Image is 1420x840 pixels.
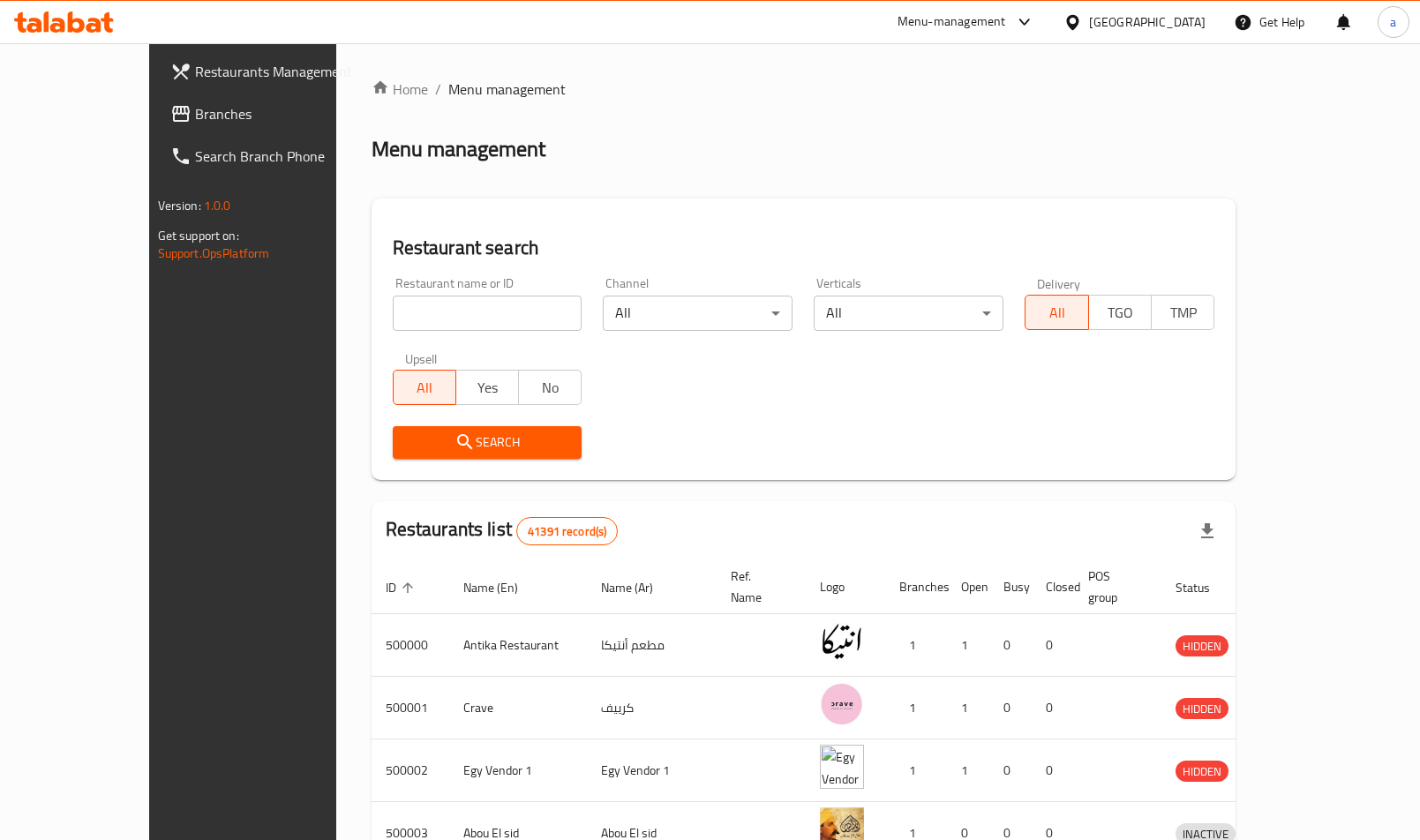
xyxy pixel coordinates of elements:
[1088,295,1152,330] button: TGO
[195,103,372,124] span: Branches
[1025,295,1088,330] button: All
[393,235,1215,261] h2: Restaurant search
[601,577,676,598] span: Name (Ar)
[1033,300,1081,326] span: All
[449,614,587,677] td: Antika Restaurant
[156,135,387,177] a: Search Branch Phone
[158,224,239,247] span: Get support on:
[820,619,864,664] img: Antika Restaurant
[947,614,989,677] td: 1
[947,677,989,739] td: 1
[820,682,864,726] img: Crave
[1390,12,1396,32] span: a
[156,93,387,135] a: Branches
[393,296,582,331] input: Search for restaurant name or ID..
[372,739,449,802] td: 500002
[517,523,617,540] span: 41391 record(s)
[372,79,1236,100] nav: breadcrumb
[372,79,428,100] a: Home
[806,560,885,614] th: Logo
[1032,560,1074,614] th: Closed
[885,677,947,739] td: 1
[463,375,512,401] span: Yes
[407,431,568,454] span: Search
[1089,12,1206,32] div: [GEOGRAPHIC_DATA]
[372,614,449,677] td: 500000
[372,135,545,163] h2: Menu management
[1176,577,1233,598] span: Status
[885,739,947,802] td: 1
[386,516,619,545] h2: Restaurants list
[393,370,456,405] button: All
[947,560,989,614] th: Open
[1032,677,1074,739] td: 0
[885,614,947,677] td: 1
[1176,635,1228,656] div: HIDDEN
[448,79,566,100] span: Menu management
[526,375,575,401] span: No
[1159,300,1207,326] span: TMP
[1176,761,1228,782] span: HIDDEN
[386,577,419,598] span: ID
[449,739,587,802] td: Egy Vendor 1
[885,560,947,614] th: Branches
[393,426,582,459] button: Search
[947,739,989,802] td: 1
[158,242,270,265] a: Support.OpsPlatform
[989,614,1032,677] td: 0
[1176,699,1228,719] span: HIDDEN
[820,745,864,789] img: Egy Vendor 1
[587,739,717,802] td: Egy Vendor 1
[1186,510,1228,552] div: Export file
[516,517,618,545] div: Total records count
[731,566,785,608] span: Ref. Name
[435,79,441,100] li: /
[372,677,449,739] td: 500001
[989,560,1032,614] th: Busy
[1037,277,1081,289] label: Delivery
[603,296,793,331] div: All
[195,146,372,167] span: Search Branch Phone
[405,352,438,364] label: Upsell
[455,370,519,405] button: Yes
[401,375,449,401] span: All
[989,677,1032,739] td: 0
[1176,761,1228,782] div: HIDDEN
[587,614,717,677] td: مطعم أنتيكا
[1151,295,1214,330] button: TMP
[1088,566,1140,608] span: POS group
[204,194,231,217] span: 1.0.0
[814,296,1003,331] div: All
[1176,698,1228,719] div: HIDDEN
[158,194,201,217] span: Version:
[1176,636,1228,656] span: HIDDEN
[1032,614,1074,677] td: 0
[463,577,541,598] span: Name (En)
[1032,739,1074,802] td: 0
[989,739,1032,802] td: 0
[898,11,1006,33] div: Menu-management
[195,61,372,82] span: Restaurants Management
[449,677,587,739] td: Crave
[156,50,387,93] a: Restaurants Management
[518,370,582,405] button: No
[587,677,717,739] td: كرييف
[1096,300,1145,326] span: TGO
